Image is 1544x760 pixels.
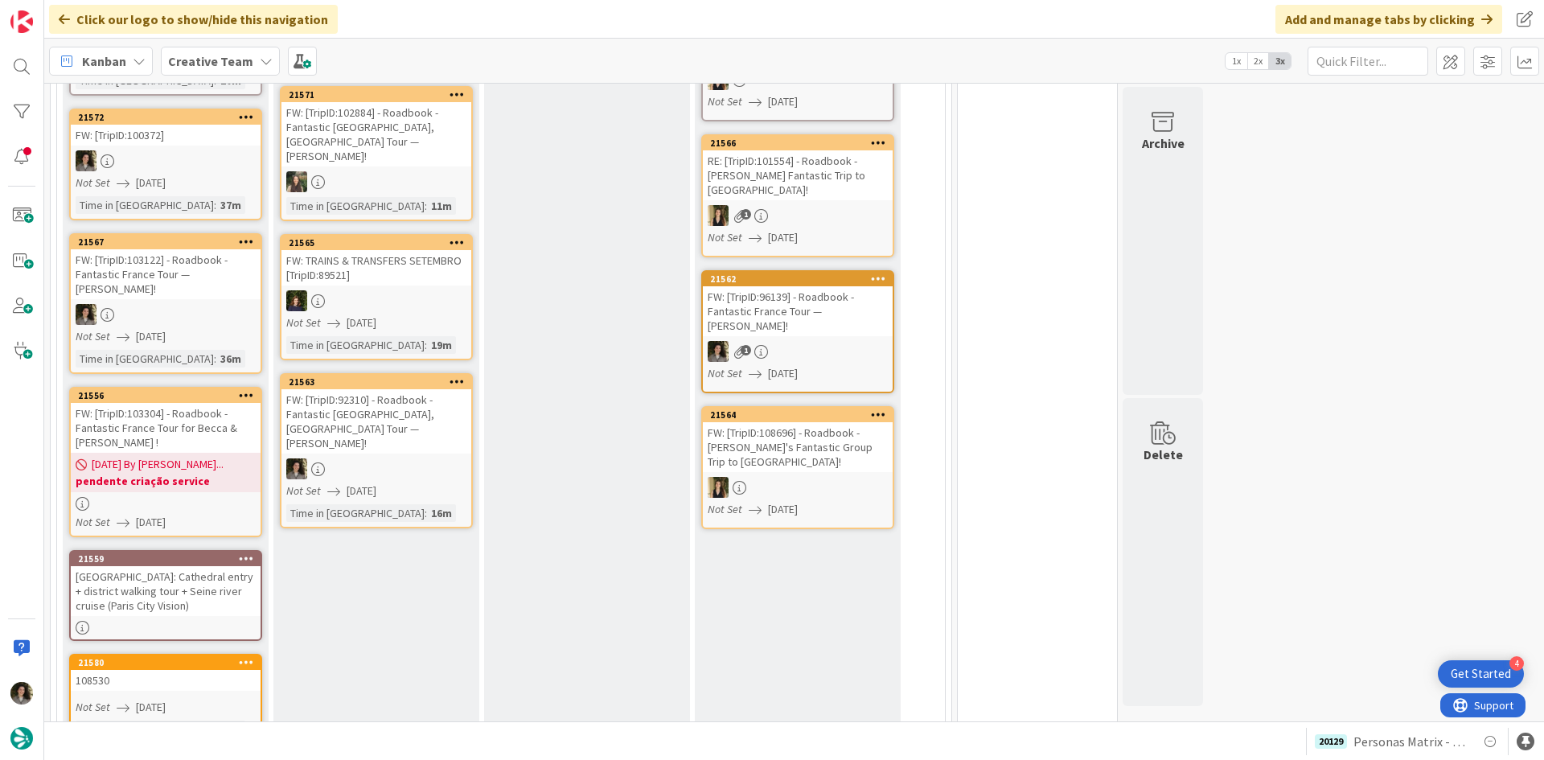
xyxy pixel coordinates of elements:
[703,422,893,472] div: FW: [TripID:108696] - Roadbook - [PERSON_NAME]'s Fantastic Group Trip to [GEOGRAPHIC_DATA]!
[71,552,261,616] div: 21559[GEOGRAPHIC_DATA]: Cathedral entry + district walking tour + Seine river cruise (Paris City ...
[136,328,166,345] span: [DATE]
[71,125,261,146] div: FW: [TripID:100372]
[1226,53,1247,69] span: 1x
[76,700,110,714] i: Not Set
[703,150,893,200] div: RE: [TripID:101554] - Roadbook - [PERSON_NAME] Fantastic Trip to [GEOGRAPHIC_DATA]!
[280,234,473,360] a: 21565FW: TRAINS & TRANSFERS SETEMBRO [TripID:89521]MCNot Set[DATE]Time in [GEOGRAPHIC_DATA]:19m
[703,136,893,200] div: 21566RE: [TripID:101554] - Roadbook - [PERSON_NAME] Fantastic Trip to [GEOGRAPHIC_DATA]!
[1275,5,1502,34] div: Add and manage tabs by clicking
[281,250,471,286] div: FW: TRAINS & TRANSFERS SETEMBRO [TripID:89521]
[703,408,893,422] div: 21564
[280,373,473,528] a: 21563FW: [TripID:92310] - Roadbook - Fantastic [GEOGRAPHIC_DATA], [GEOGRAPHIC_DATA] Tour — [PERSO...
[703,272,893,336] div: 21562FW: [TripID:96139] - Roadbook - Fantastic France Tour — [PERSON_NAME]!
[289,237,471,249] div: 21565
[76,196,214,214] div: Time in [GEOGRAPHIC_DATA]
[703,477,893,498] div: SP
[76,329,110,343] i: Not Set
[69,550,262,641] a: 21559[GEOGRAPHIC_DATA]: Cathedral entry + district walking tour + Seine river cruise (Paris City ...
[280,86,473,221] a: 21571FW: [TripID:102884] - Roadbook - Fantastic [GEOGRAPHIC_DATA], [GEOGRAPHIC_DATA] Tour — [PERS...
[708,94,742,109] i: Not Set
[768,501,798,518] span: [DATE]
[286,171,307,192] img: IG
[286,315,321,330] i: Not Set
[281,102,471,166] div: FW: [TripID:102884] - Roadbook - Fantastic [GEOGRAPHIC_DATA], [GEOGRAPHIC_DATA] Tour — [PERSON_NA...
[427,197,456,215] div: 11m
[347,483,376,499] span: [DATE]
[71,304,261,325] div: MS
[708,341,729,362] img: MS
[34,2,73,22] span: Support
[286,504,425,522] div: Time in [GEOGRAPHIC_DATA]
[708,205,729,226] img: SP
[71,249,261,299] div: FW: [TripID:103122] - Roadbook - Fantastic France Tour — [PERSON_NAME]!
[703,341,893,362] div: MS
[78,657,261,668] div: 21580
[216,350,245,368] div: 36m
[427,504,456,522] div: 16m
[281,375,471,454] div: 21563FW: [TripID:92310] - Roadbook - Fantastic [GEOGRAPHIC_DATA], [GEOGRAPHIC_DATA] Tour — [PERSO...
[741,345,751,355] span: 1
[286,336,425,354] div: Time in [GEOGRAPHIC_DATA]
[289,89,471,101] div: 21571
[286,483,321,498] i: Not Set
[710,273,893,285] div: 21562
[710,138,893,149] div: 21566
[71,388,261,453] div: 21556FW: [TripID:103304] - Roadbook - Fantastic France Tour for Becca & [PERSON_NAME] !
[710,409,893,421] div: 21564
[76,473,256,489] b: pendente criação service
[701,134,894,257] a: 21566RE: [TripID:101554] - Roadbook - [PERSON_NAME] Fantastic Trip to [GEOGRAPHIC_DATA]!SPNot Set...
[10,727,33,750] img: avatar
[701,270,894,393] a: 21562FW: [TripID:96139] - Roadbook - Fantastic France Tour — [PERSON_NAME]!MSNot Set[DATE]
[741,209,751,220] span: 1
[425,197,427,215] span: :
[1451,666,1511,682] div: Get Started
[708,366,742,380] i: Not Set
[78,236,261,248] div: 21567
[69,387,262,537] a: 21556FW: [TripID:103304] - Roadbook - Fantastic France Tour for Becca & [PERSON_NAME] ![DATE] By ...
[1438,660,1524,688] div: Open Get Started checklist, remaining modules: 4
[425,504,427,522] span: :
[69,233,262,374] a: 21567FW: [TripID:103122] - Roadbook - Fantastic France Tour — [PERSON_NAME]!MSNot Set[DATE]Time i...
[71,670,261,691] div: 108530
[281,88,471,102] div: 21571
[703,205,893,226] div: SP
[703,286,893,336] div: FW: [TripID:96139] - Roadbook - Fantastic France Tour — [PERSON_NAME]!
[136,514,166,531] span: [DATE]
[71,566,261,616] div: [GEOGRAPHIC_DATA]: Cathedral entry + district walking tour + Seine river cruise (Paris City Vision)
[69,109,262,220] a: 21572FW: [TripID:100372]MSNot Set[DATE]Time in [GEOGRAPHIC_DATA]:37m
[1144,445,1183,464] div: Delete
[281,236,471,286] div: 21565FW: TRAINS & TRANSFERS SETEMBRO [TripID:89521]
[1247,53,1269,69] span: 2x
[76,304,96,325] img: MS
[71,150,261,171] div: MS
[10,10,33,33] img: Visit kanbanzone.com
[78,553,261,565] div: 21559
[71,655,261,691] div: 21580108530
[286,290,307,311] img: MC
[286,458,307,479] img: MS
[76,515,110,529] i: Not Set
[281,389,471,454] div: FW: [TripID:92310] - Roadbook - Fantastic [GEOGRAPHIC_DATA], [GEOGRAPHIC_DATA] Tour — [PERSON_NAME]!
[216,721,245,738] div: 14m
[71,655,261,670] div: 21580
[92,456,224,473] span: [DATE] By [PERSON_NAME]...
[768,229,798,246] span: [DATE]
[703,136,893,150] div: 21566
[136,699,166,716] span: [DATE]
[281,171,471,192] div: IG
[214,721,216,738] span: :
[76,150,96,171] img: MS
[768,365,798,382] span: [DATE]
[1353,732,1468,751] span: Personas Matrix - Definir Locations [GEOGRAPHIC_DATA]
[10,682,33,705] img: MS
[768,93,798,110] span: [DATE]
[1509,656,1524,671] div: 4
[78,390,261,401] div: 21556
[281,458,471,479] div: MS
[1308,47,1428,76] input: Quick Filter...
[289,376,471,388] div: 21563
[1269,53,1291,69] span: 3x
[703,272,893,286] div: 21562
[427,336,456,354] div: 19m
[71,235,261,299] div: 21567FW: [TripID:103122] - Roadbook - Fantastic France Tour — [PERSON_NAME]!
